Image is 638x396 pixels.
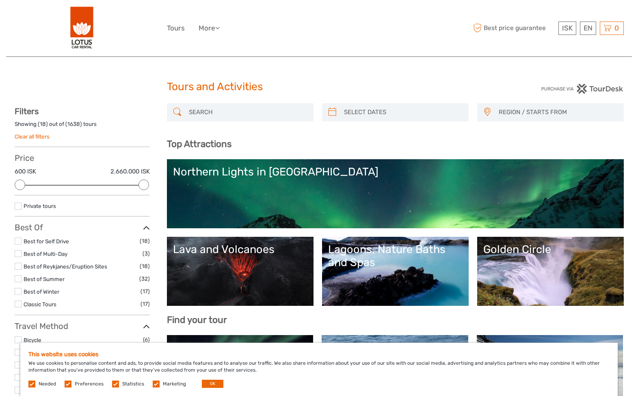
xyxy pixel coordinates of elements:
[67,120,80,128] label: 1638
[24,251,67,257] a: Best of Multi-Day
[70,6,94,50] img: 443-e2bd2384-01f0-477a-b1bf-f993e7f52e7d_logo_big.png
[15,153,150,163] h3: Price
[15,321,150,331] h3: Travel Method
[143,335,150,344] span: (6)
[24,263,107,270] a: Best of Reykjanes/Eruption Sites
[202,380,223,388] button: OK
[341,105,465,119] input: SELECT DATES
[163,381,186,387] label: Marketing
[24,238,69,245] a: Best for Self Drive
[15,106,39,116] strong: Filters
[24,203,56,209] a: Private tours
[173,243,307,256] div: Lava and Volcanoes
[140,262,150,271] span: (18)
[39,381,56,387] label: Needed
[75,381,104,387] label: Preferences
[173,165,618,222] a: Northern Lights in [GEOGRAPHIC_DATA]
[495,106,620,119] button: REGION / STARTS FROM
[15,133,50,140] a: Clear all filters
[173,243,307,300] a: Lava and Volcanoes
[613,24,620,32] span: 0
[40,120,46,128] label: 18
[167,22,185,34] a: Tours
[24,337,41,343] a: Bicycle
[483,243,618,300] a: Golden Circle
[471,22,556,35] span: Best price guarantee
[15,167,36,176] label: 600 ISK
[20,343,618,396] div: We use cookies to personalise content and ads, to provide social media features and to analyse ou...
[328,243,463,300] a: Lagoons, Nature Baths and Spas
[15,120,150,133] div: Showing ( ) out of ( ) tours
[173,165,618,178] div: Northern Lights in [GEOGRAPHIC_DATA]
[15,223,150,232] h3: Best Of
[141,299,150,309] span: (17)
[24,276,65,282] a: Best of Summer
[143,249,150,258] span: (3)
[167,314,227,325] b: Find your tour
[186,105,309,119] input: SEARCH
[122,381,144,387] label: Statistics
[139,274,150,283] span: (32)
[199,22,220,34] a: More
[167,80,471,93] h1: Tours and Activities
[562,24,573,32] span: ISK
[580,22,596,35] div: EN
[24,301,56,307] a: Classic Tours
[328,243,463,269] div: Lagoons, Nature Baths and Spas
[141,287,150,296] span: (17)
[167,138,231,149] b: Top Attractions
[28,351,610,358] h5: This website uses cookies
[140,236,150,246] span: (18)
[483,243,618,256] div: Golden Circle
[110,167,150,176] label: 2.660.000 ISK
[541,84,623,94] img: PurchaseViaTourDesk.png
[24,288,59,295] a: Best of Winter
